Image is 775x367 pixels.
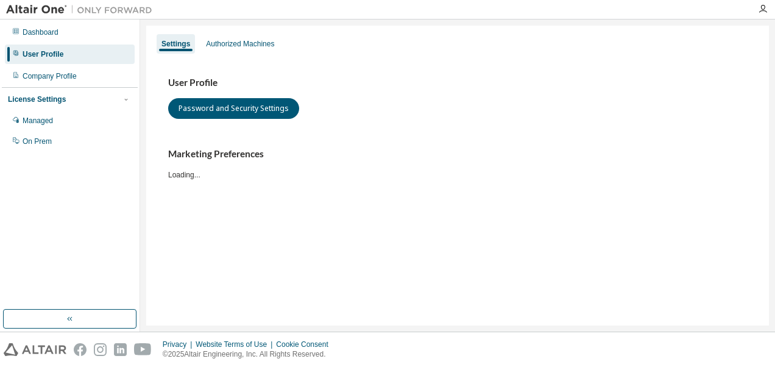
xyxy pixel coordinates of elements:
[6,4,158,16] img: Altair One
[276,340,335,349] div: Cookie Consent
[196,340,276,349] div: Website Terms of Use
[23,49,63,59] div: User Profile
[74,343,87,356] img: facebook.svg
[4,343,66,356] img: altair_logo.svg
[168,148,747,160] h3: Marketing Preferences
[23,116,53,126] div: Managed
[168,148,747,179] div: Loading...
[163,349,336,360] p: © 2025 Altair Engineering, Inc. All Rights Reserved.
[114,343,127,356] img: linkedin.svg
[94,343,107,356] img: instagram.svg
[206,39,274,49] div: Authorized Machines
[161,39,190,49] div: Settings
[23,71,77,81] div: Company Profile
[23,27,58,37] div: Dashboard
[168,77,747,89] h3: User Profile
[8,94,66,104] div: License Settings
[163,340,196,349] div: Privacy
[23,137,52,146] div: On Prem
[168,98,299,119] button: Password and Security Settings
[134,343,152,356] img: youtube.svg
